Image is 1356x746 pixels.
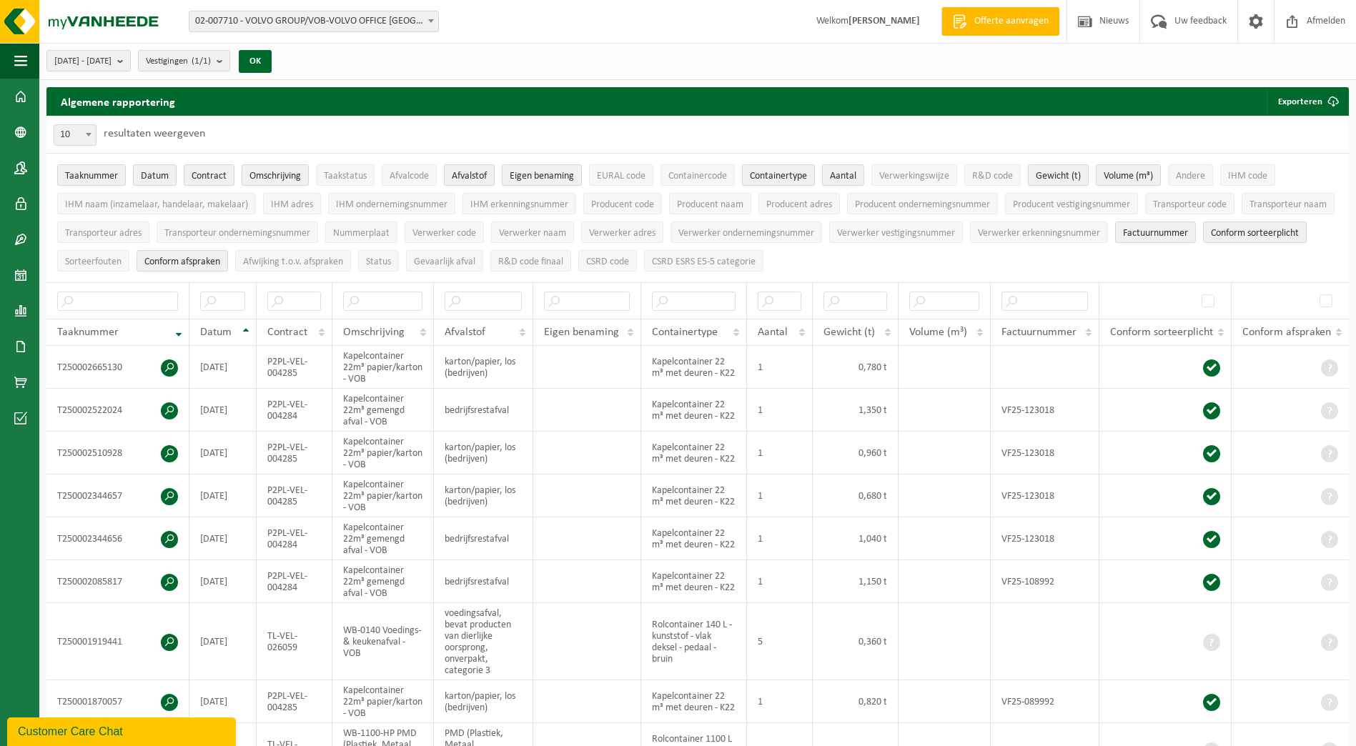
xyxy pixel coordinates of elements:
[941,7,1059,36] a: Offerte aanvragen
[434,346,533,389] td: karton/papier, los (bedrijven)
[249,171,301,181] span: Omschrijving
[192,56,211,66] count: (1/1)
[1242,193,1335,214] button: Transporteur naamTransporteur naam: Activate to sort
[589,228,655,239] span: Verwerker adres
[358,250,399,272] button: StatusStatus: Activate to sort
[157,222,318,243] button: Transporteur ondernemingsnummerTransporteur ondernemingsnummer : Activate to sort
[978,228,1100,239] span: Verwerker erkenningsnummer
[46,87,189,116] h2: Algemene rapportering
[137,250,228,272] button: Conform afspraken : Activate to sort
[146,51,211,72] span: Vestigingen
[189,474,257,517] td: [DATE]
[57,164,126,186] button: TaaknummerTaaknummer: Activate to remove sorting
[343,327,405,338] span: Omschrijving
[660,164,735,186] button: ContainercodeContainercode: Activate to sort
[46,474,189,517] td: T250002344657
[1104,171,1153,181] span: Volume (m³)
[758,327,788,338] span: Aantal
[366,257,391,267] span: Status
[462,193,576,214] button: IHM erkenningsnummerIHM erkenningsnummer: Activate to sort
[813,517,899,560] td: 1,040 t
[964,164,1021,186] button: R&D codeR&amp;D code: Activate to sort
[332,432,435,474] td: Kapelcontainer 22m³ papier/karton - VOB
[263,193,321,214] button: IHM adresIHM adres: Activate to sort
[742,164,815,186] button: ContainertypeContainertype: Activate to sort
[971,14,1052,29] span: Offerte aanvragen
[189,560,257,603] td: [DATE]
[510,171,574,181] span: Eigen benaming
[830,171,856,181] span: Aantal
[333,228,390,239] span: Nummerplaat
[65,257,122,267] span: Sorteerfouten
[65,171,118,181] span: Taaknummer
[1036,171,1081,181] span: Gewicht (t)
[434,517,533,560] td: bedrijfsrestafval
[972,171,1013,181] span: R&D code
[54,125,96,145] span: 10
[104,128,205,139] label: resultaten weergeven
[641,560,747,603] td: Kapelcontainer 22 m³ met deuren - K22
[813,560,899,603] td: 1,150 t
[324,171,367,181] span: Taakstatus
[138,50,230,71] button: Vestigingen(1/1)
[991,517,1099,560] td: VF25-123018
[678,228,814,239] span: Verwerker ondernemingsnummer
[991,389,1099,432] td: VF25-123018
[583,193,662,214] button: Producent codeProducent code: Activate to sort
[332,474,435,517] td: Kapelcontainer 22m³ papier/karton - VOB
[434,560,533,603] td: bedrijfsrestafval
[499,228,566,239] span: Verwerker naam
[1203,222,1307,243] button: Conform sorteerplicht : Activate to sort
[1001,327,1077,338] span: Factuurnummer
[434,432,533,474] td: karton/papier, los (bedrijven)
[1005,193,1138,214] button: Producent vestigingsnummerProducent vestigingsnummer: Activate to sort
[200,327,232,338] span: Datum
[57,327,119,338] span: Taaknummer
[184,164,234,186] button: ContractContract: Activate to sort
[452,171,487,181] span: Afvalstof
[328,193,455,214] button: IHM ondernemingsnummerIHM ondernemingsnummer: Activate to sort
[1145,193,1234,214] button: Transporteur codeTransporteur code: Activate to sort
[1168,164,1213,186] button: AndereAndere: Activate to sort
[747,603,813,680] td: 5
[414,257,475,267] span: Gevaarlijk afval
[382,164,437,186] button: AfvalcodeAfvalcode: Activate to sort
[1249,199,1327,210] span: Transporteur naam
[46,389,189,432] td: T250002522024
[242,164,309,186] button: OmschrijvingOmschrijving: Activate to sort
[239,50,272,73] button: OK
[336,199,447,210] span: IHM ondernemingsnummer
[434,603,533,680] td: voedingsafval, bevat producten van dierlijke oorsprong, onverpakt, categorie 3
[54,51,112,72] span: [DATE] - [DATE]
[257,432,332,474] td: P2PL-VEL-004285
[189,603,257,680] td: [DATE]
[46,680,189,723] td: T250001870057
[434,389,533,432] td: bedrijfsrestafval
[750,171,807,181] span: Containertype
[641,680,747,723] td: Kapelcontainer 22 m³ met deuren - K22
[1096,164,1161,186] button: Volume (m³)Volume (m³): Activate to sort
[848,16,920,26] strong: [PERSON_NAME]
[332,389,435,432] td: Kapelcontainer 22m³ gemengd afval - VOB
[189,432,257,474] td: [DATE]
[257,517,332,560] td: P2PL-VEL-004284
[847,193,998,214] button: Producent ondernemingsnummerProducent ondernemingsnummer: Activate to sort
[434,680,533,723] td: karton/papier, los (bedrijven)
[257,389,332,432] td: P2PL-VEL-004284
[586,257,629,267] span: CSRD code
[189,517,257,560] td: [DATE]
[189,11,439,32] span: 02-007710 - VOLVO GROUP/VOB-VOLVO OFFICE BRUSSELS - BERCHEM-SAINTE-AGATHE
[747,517,813,560] td: 1
[57,193,256,214] button: IHM naam (inzamelaar, handelaar, makelaar)IHM naam (inzamelaar, handelaar, makelaar): Activate to...
[879,171,949,181] span: Verwerkingswijze
[257,346,332,389] td: P2PL-VEL-004285
[991,474,1099,517] td: VF25-123018
[970,222,1108,243] button: Verwerker erkenningsnummerVerwerker erkenningsnummer: Activate to sort
[141,171,169,181] span: Datum
[766,199,832,210] span: Producent adres
[189,11,438,31] span: 02-007710 - VOLVO GROUP/VOB-VOLVO OFFICE BRUSSELS - BERCHEM-SAINTE-AGATHE
[1176,171,1205,181] span: Andere
[644,250,763,272] button: CSRD ESRS E5-5 categorieCSRD ESRS E5-5 categorie: Activate to sort
[332,346,435,389] td: Kapelcontainer 22m³ papier/karton - VOB
[498,257,563,267] span: R&D code finaal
